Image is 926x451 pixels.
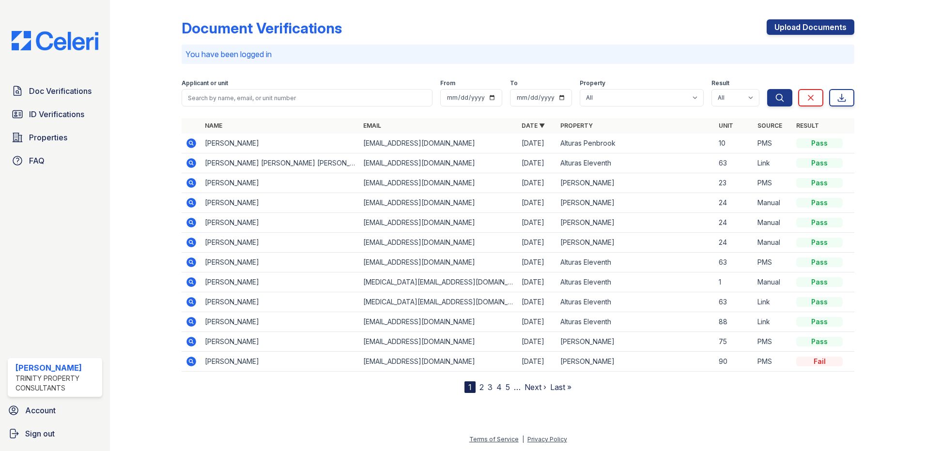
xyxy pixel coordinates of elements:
[715,173,754,193] td: 23
[556,272,715,292] td: Alturas Eleventh
[715,253,754,272] td: 63
[201,173,359,193] td: [PERSON_NAME]
[488,382,493,392] a: 3
[560,122,593,129] a: Property
[359,253,518,272] td: [EMAIL_ADDRESS][DOMAIN_NAME]
[518,193,556,213] td: [DATE]
[8,151,102,170] a: FAQ
[8,105,102,124] a: ID Verifications
[518,292,556,312] td: [DATE]
[556,153,715,173] td: Alturas Eleventh
[359,272,518,292] td: [MEDICAL_DATA][EMAIL_ADDRESS][DOMAIN_NAME]
[754,213,792,233] td: Manual
[359,213,518,233] td: [EMAIL_ADDRESS][DOMAIN_NAME]
[796,158,843,168] div: Pass
[556,213,715,233] td: [PERSON_NAME]
[25,405,56,416] span: Account
[518,352,556,372] td: [DATE]
[715,233,754,253] td: 24
[8,81,102,101] a: Doc Verifications
[518,332,556,352] td: [DATE]
[556,352,715,372] td: [PERSON_NAME]
[711,79,729,87] label: Result
[518,173,556,193] td: [DATE]
[15,374,98,393] div: Trinity Property Consultants
[182,89,432,106] input: Search by name, email, or unit number
[201,292,359,312] td: [PERSON_NAME]
[556,332,715,352] td: [PERSON_NAME]
[754,292,792,312] td: Link
[4,424,106,443] a: Sign out
[754,134,792,153] td: PMS
[715,134,754,153] td: 10
[715,272,754,292] td: 1
[359,352,518,372] td: [EMAIL_ADDRESS][DOMAIN_NAME]
[514,381,521,393] span: …
[518,213,556,233] td: [DATE]
[518,233,556,253] td: [DATE]
[359,173,518,193] td: [EMAIL_ADDRESS][DOMAIN_NAME]
[359,233,518,253] td: [EMAIL_ADDRESS][DOMAIN_NAME]
[15,362,98,374] div: [PERSON_NAME]
[522,436,524,443] div: |
[359,332,518,352] td: [EMAIL_ADDRESS][DOMAIN_NAME]
[556,312,715,332] td: Alturas Eleventh
[550,382,571,392] a: Last »
[715,213,754,233] td: 24
[796,238,843,247] div: Pass
[29,85,92,97] span: Doc Verifications
[796,297,843,307] div: Pass
[754,193,792,213] td: Manual
[201,233,359,253] td: [PERSON_NAME]
[522,122,545,129] a: Date ▼
[518,134,556,153] td: [DATE]
[715,312,754,332] td: 88
[556,134,715,153] td: Alturas Penbrook
[185,48,850,60] p: You have been logged in
[464,381,476,393] div: 1
[8,128,102,147] a: Properties
[556,253,715,272] td: Alturas Eleventh
[754,233,792,253] td: Manual
[518,312,556,332] td: [DATE]
[757,122,782,129] a: Source
[359,193,518,213] td: [EMAIL_ADDRESS][DOMAIN_NAME]
[496,382,502,392] a: 4
[440,79,455,87] label: From
[359,312,518,332] td: [EMAIL_ADDRESS][DOMAIN_NAME]
[754,173,792,193] td: PMS
[754,352,792,372] td: PMS
[796,337,843,346] div: Pass
[715,153,754,173] td: 63
[201,312,359,332] td: [PERSON_NAME]
[205,122,222,129] a: Name
[715,193,754,213] td: 24
[479,382,484,392] a: 2
[796,122,819,129] a: Result
[201,352,359,372] td: [PERSON_NAME]
[754,332,792,352] td: PMS
[556,233,715,253] td: [PERSON_NAME]
[359,292,518,312] td: [MEDICAL_DATA][EMAIL_ADDRESS][DOMAIN_NAME]
[796,317,843,327] div: Pass
[363,122,381,129] a: Email
[201,332,359,352] td: [PERSON_NAME]
[201,253,359,272] td: [PERSON_NAME]
[754,312,792,332] td: Link
[201,134,359,153] td: [PERSON_NAME]
[580,79,605,87] label: Property
[201,193,359,213] td: [PERSON_NAME]
[25,428,55,439] span: Sign out
[715,292,754,312] td: 63
[4,31,106,50] img: CE_Logo_Blue-a8612792a0a2168367f1c8372b55b34899dd931a85d93a1a3d3e32e68fde9ad4.png
[556,292,715,312] td: Alturas Eleventh
[715,352,754,372] td: 90
[796,257,843,267] div: Pass
[359,134,518,153] td: [EMAIL_ADDRESS][DOMAIN_NAME]
[518,253,556,272] td: [DATE]
[518,153,556,173] td: [DATE]
[796,138,843,148] div: Pass
[201,213,359,233] td: [PERSON_NAME]
[359,153,518,173] td: [EMAIL_ADDRESS][DOMAIN_NAME]
[796,198,843,208] div: Pass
